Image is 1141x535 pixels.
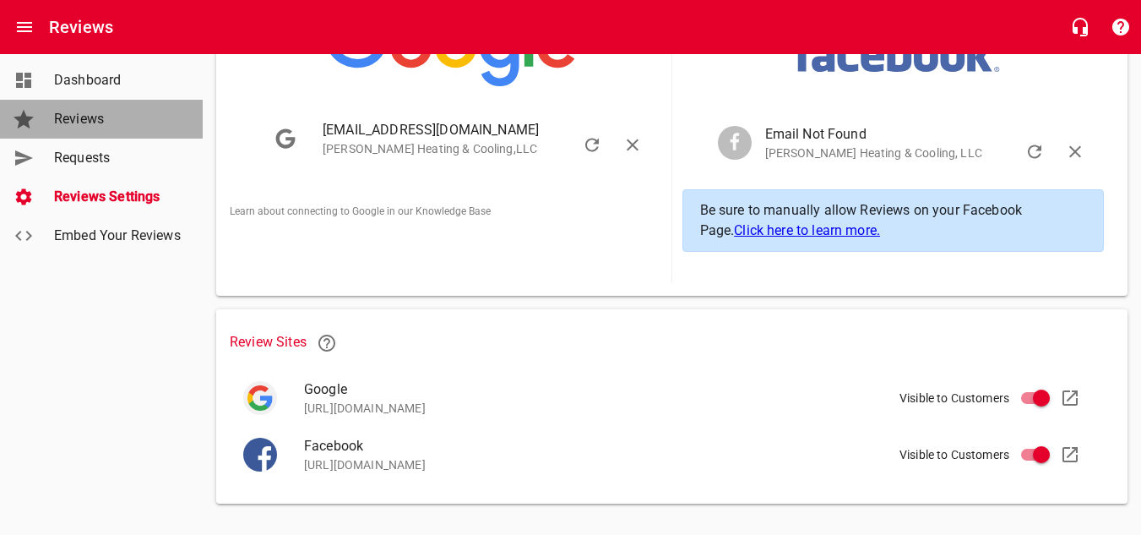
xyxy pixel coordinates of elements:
div: Facebook [243,438,277,472]
h6: Reviews [49,14,113,41]
p: [URL][DOMAIN_NAME] [304,400,1073,418]
button: Sign Out [612,125,653,166]
button: Open drawer [4,7,45,47]
img: google-dark.png [243,381,277,415]
span: Facebook [304,436,1073,456]
span: Visible to Customers [899,446,1009,464]
span: Dashboard [54,70,182,90]
span: Requests [54,148,182,168]
p: [URL][DOMAIN_NAME] [304,456,1073,474]
a: Click here to learn more. [734,222,880,238]
span: Reviews [54,109,182,129]
a: Learn about connecting to Google in our Knowledge Base [230,205,491,217]
span: Google [304,379,1073,400]
p: Be sure to manually allow Reviews on your Facebook Page. [700,200,1087,241]
button: Support Portal [1100,7,1141,47]
button: Refresh [1014,132,1055,172]
img: facebook-dark.png [243,438,277,472]
p: [PERSON_NAME] Heating & Cooling, LLC [765,145,1059,162]
span: [EMAIL_ADDRESS][DOMAIN_NAME] [323,120,616,140]
span: Email Not Found [765,124,1059,145]
p: [PERSON_NAME] Heating & Cooling,LLC [323,140,616,158]
h6: Review Sites [230,323,1114,363]
button: Sign Out [1055,132,1095,172]
span: Embed Your Reviews [54,226,182,246]
span: Reviews Settings [54,187,182,207]
button: Refresh [572,125,612,166]
div: Google [243,381,277,415]
span: Visible to Customers [899,390,1009,407]
button: Live Chat [1060,7,1100,47]
a: Customers will leave you reviews on these sites. Learn more. [307,323,347,363]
